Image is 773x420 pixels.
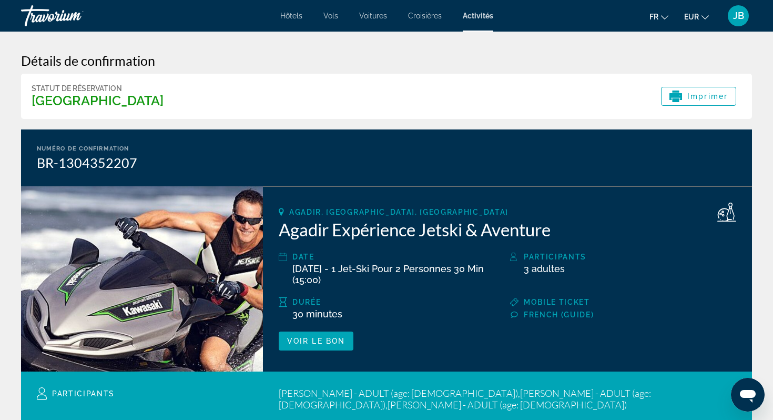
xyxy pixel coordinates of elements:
[524,298,590,306] span: Mobile ticket
[292,296,505,308] div: Durée
[21,53,752,68] h3: Détails de confirmation
[287,337,345,345] span: Voir le bon
[684,13,699,21] span: EUR
[649,13,658,21] span: fr
[279,332,353,351] button: Voir le bon
[661,87,736,106] button: Imprimer
[279,219,736,240] h2: Agadir Expérience Jetski & Aventure
[292,251,505,263] div: Date
[684,9,709,24] button: Change currency
[524,308,736,321] div: French (GUIDE)
[273,387,736,411] div: [PERSON_NAME] - ADULT (age: [DEMOGRAPHIC_DATA]) , [PERSON_NAME] - ADULT (age: [DEMOGRAPHIC_DATA])...
[292,263,484,285] span: [DATE] - 1 Jet-Ski Pour 2 Personnes 30 Min (15:00)
[725,5,752,27] button: User Menu
[408,12,442,20] a: Croisières
[280,12,302,20] a: Hôtels
[323,12,338,20] a: Vols
[292,308,342,319] span: 30 minutes
[32,84,164,93] div: Statut de réservation
[37,145,137,152] div: Numéro de confirmation
[359,12,387,20] a: Voitures
[649,9,668,24] button: Change language
[21,186,263,372] img: Agadir Expérience Jetski & Aventure
[463,12,493,20] a: Activités
[289,208,508,216] span: Agadir, [GEOGRAPHIC_DATA], [GEOGRAPHIC_DATA]
[733,11,744,21] span: JB
[52,389,115,398] span: Participants
[524,263,529,274] span: 3
[731,378,765,412] iframe: Bouton de lancement de la fenêtre de messagerie
[32,93,164,108] h3: [GEOGRAPHIC_DATA]
[21,2,126,29] a: Travorium
[532,263,565,274] span: Adultes
[524,251,736,263] div: Participants
[687,92,728,101] span: Imprimer
[37,155,137,171] div: BR-1304352207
